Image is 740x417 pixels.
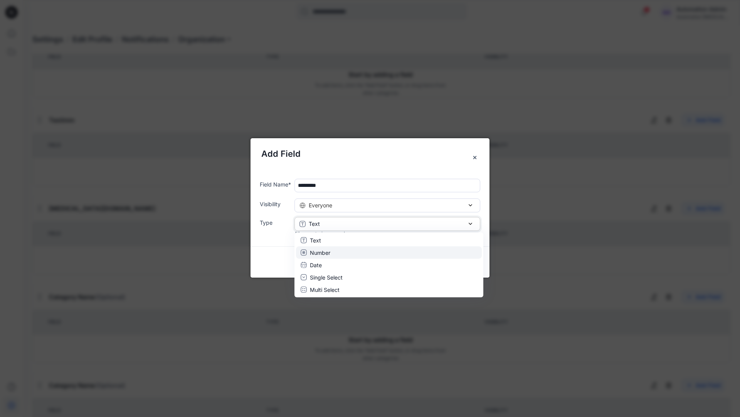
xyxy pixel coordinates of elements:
label: Type [260,219,291,227]
h5: Add Field [261,147,479,160]
label: Visibility [260,200,291,208]
button: Close [468,151,482,164]
p: Date [310,261,322,269]
button: Everyone [294,198,480,212]
p: Text [309,220,320,228]
p: Single Select [310,273,343,281]
p: Text [310,236,321,244]
span: Everyone [309,201,332,209]
p: Number [310,248,330,256]
label: Field Name [260,180,291,188]
div: Allows entering any value [294,230,480,237]
button: Text [294,217,480,231]
p: Multi Select [310,285,340,293]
